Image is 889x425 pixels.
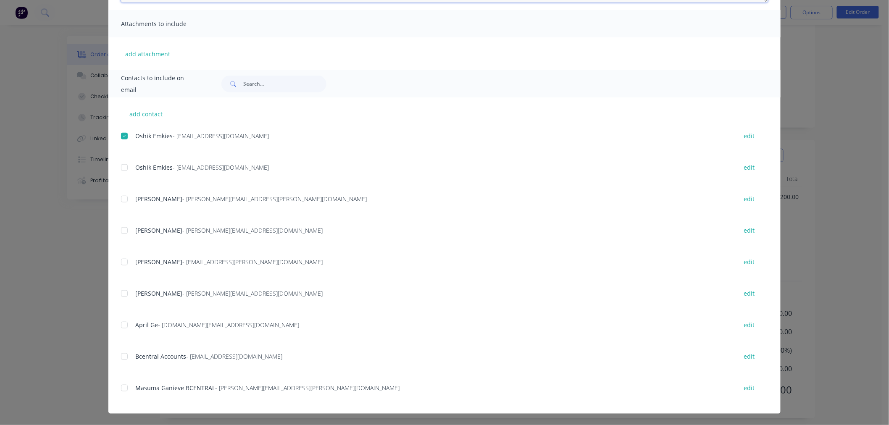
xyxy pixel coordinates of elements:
[739,225,760,236] button: edit
[135,163,173,171] span: Oshik Emkies
[739,351,760,362] button: edit
[135,226,182,234] span: [PERSON_NAME]
[135,289,182,297] span: [PERSON_NAME]
[135,132,173,140] span: Oshik Emkies
[739,288,760,299] button: edit
[739,130,760,142] button: edit
[135,258,182,266] span: [PERSON_NAME]
[739,319,760,331] button: edit
[173,163,269,171] span: - [EMAIL_ADDRESS][DOMAIN_NAME]
[243,76,326,92] input: Search...
[739,382,760,394] button: edit
[182,258,323,266] span: - [EMAIL_ADDRESS][PERSON_NAME][DOMAIN_NAME]
[739,162,760,173] button: edit
[121,72,200,96] span: Contacts to include on email
[739,256,760,268] button: edit
[135,384,215,392] span: Masuma Ganieve BCENTRAL
[121,108,171,120] button: add contact
[182,226,323,234] span: - [PERSON_NAME][EMAIL_ADDRESS][DOMAIN_NAME]
[739,193,760,205] button: edit
[121,47,174,60] button: add attachment
[215,384,400,392] span: - [PERSON_NAME][EMAIL_ADDRESS][PERSON_NAME][DOMAIN_NAME]
[182,289,323,297] span: - [PERSON_NAME][EMAIL_ADDRESS][DOMAIN_NAME]
[135,352,186,360] span: Bcentral Accounts
[121,18,213,30] span: Attachments to include
[135,195,182,203] span: [PERSON_NAME]
[158,321,299,329] span: - [DOMAIN_NAME][EMAIL_ADDRESS][DOMAIN_NAME]
[186,352,282,360] span: - [EMAIL_ADDRESS][DOMAIN_NAME]
[182,195,367,203] span: - [PERSON_NAME][EMAIL_ADDRESS][PERSON_NAME][DOMAIN_NAME]
[135,321,158,329] span: April Ge
[173,132,269,140] span: - [EMAIL_ADDRESS][DOMAIN_NAME]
